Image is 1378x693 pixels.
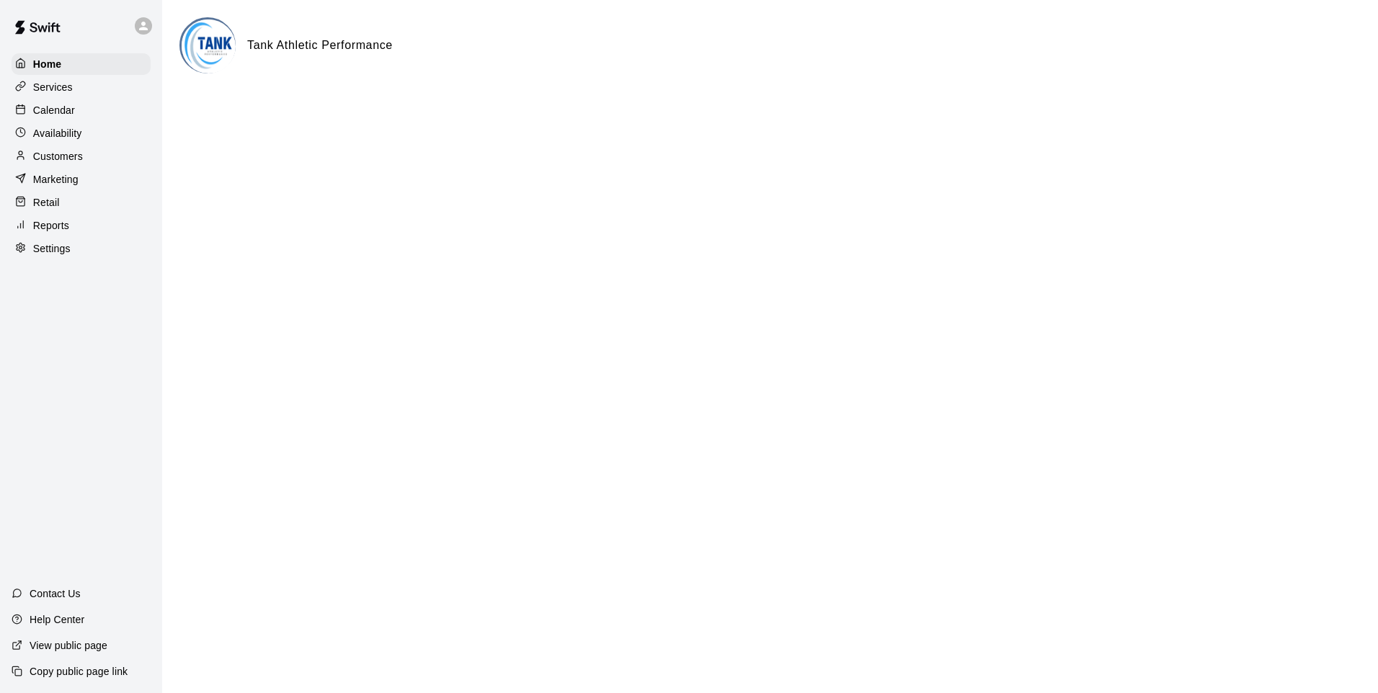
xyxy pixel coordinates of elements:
[12,238,151,259] a: Settings
[33,126,82,140] p: Availability
[33,218,69,233] p: Reports
[33,80,73,94] p: Services
[33,172,79,187] p: Marketing
[30,586,81,601] p: Contact Us
[30,664,128,679] p: Copy public page link
[30,612,84,627] p: Help Center
[12,146,151,167] a: Customers
[247,36,393,55] h6: Tank Athletic Performance
[12,53,151,75] a: Home
[33,195,60,210] p: Retail
[12,169,151,190] a: Marketing
[12,99,151,121] a: Calendar
[33,149,83,164] p: Customers
[33,103,75,117] p: Calendar
[33,57,62,71] p: Home
[33,241,71,256] p: Settings
[12,122,151,144] a: Availability
[30,638,107,653] p: View public page
[12,192,151,213] a: Retail
[12,76,151,98] a: Services
[182,19,236,73] img: Tank Athletic Performance logo
[12,215,151,236] a: Reports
